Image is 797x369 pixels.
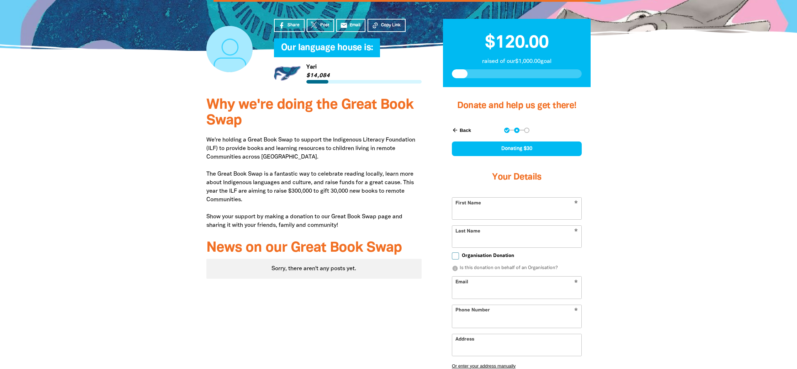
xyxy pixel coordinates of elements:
[457,102,577,110] span: Donate and help us get there!
[452,265,582,272] p: Is this donation on behalf of an Organisation?
[462,252,514,259] span: Organisation Donation
[336,19,365,32] a: emailEmail
[449,124,474,136] button: Back
[320,22,329,28] span: Post
[368,19,406,32] button: Copy Link
[381,22,401,28] span: Copy Link
[274,50,422,54] h6: My Team
[504,128,510,133] button: Navigate to step 1 of 3 to enter your donation amount
[452,141,582,156] div: Donating $30
[485,35,548,51] span: $120.00
[274,19,305,32] a: Share
[452,252,459,260] input: Organisation Donation
[206,240,422,256] h3: News on our Great Book Swap
[524,128,529,133] button: Navigate to step 3 of 3 to enter your payment details
[452,163,582,192] h3: Your Details
[514,128,519,133] button: Navigate to step 2 of 3 to enter your details
[340,22,348,29] i: email
[281,44,373,57] span: Our language house is:
[206,259,422,279] div: Paginated content
[350,22,360,28] span: Email
[574,308,578,315] i: Required
[287,22,300,28] span: Share
[452,127,458,133] i: arrow_back
[206,259,422,279] div: Sorry, there aren't any posts yet.
[452,57,582,66] p: raised of our $1,000.00 goal
[452,265,458,272] i: info
[206,136,422,230] p: We're holding a Great Book Swap to support the Indigenous Literacy Foundation (ILF) to provide bo...
[206,98,413,127] span: Why we're doing the Great Book Swap
[452,363,582,369] button: Or enter your address manually
[307,19,334,32] a: Post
